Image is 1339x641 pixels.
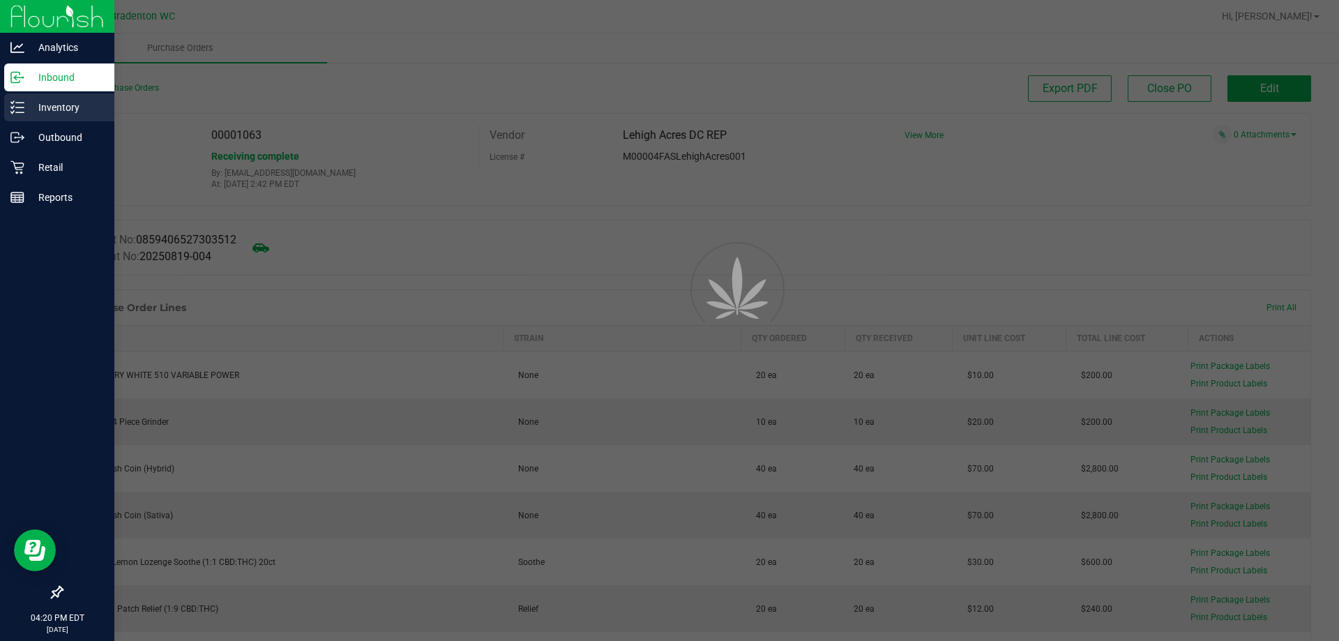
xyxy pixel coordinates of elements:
inline-svg: Analytics [10,40,24,54]
p: Inbound [24,69,108,86]
inline-svg: Outbound [10,130,24,144]
p: Outbound [24,129,108,146]
p: Inventory [24,99,108,116]
p: [DATE] [6,624,108,635]
inline-svg: Reports [10,190,24,204]
p: Analytics [24,39,108,56]
p: 04:20 PM EDT [6,612,108,624]
inline-svg: Retail [10,160,24,174]
p: Reports [24,189,108,206]
inline-svg: Inbound [10,70,24,84]
iframe: Resource center [14,529,56,571]
inline-svg: Inventory [10,100,24,114]
p: Retail [24,159,108,176]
